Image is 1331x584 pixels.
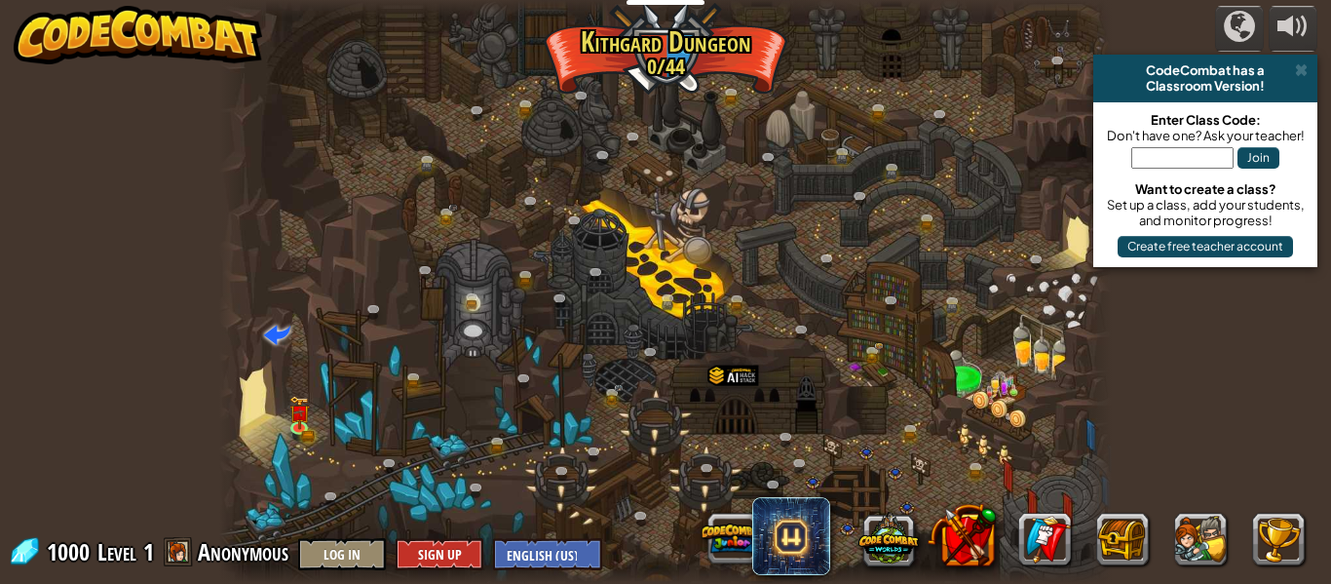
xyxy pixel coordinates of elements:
[143,536,154,567] span: 1
[1237,147,1279,169] button: Join
[298,538,386,570] button: Log In
[874,342,884,349] img: portrait.png
[1103,128,1308,143] div: Don't have one? Ask your teacher!
[1101,62,1310,78] div: CodeCombat has a
[14,6,263,64] img: CodeCombat - Learn how to code by playing a game
[1103,197,1308,228] div: Set up a class, add your students, and monitor progress!
[1118,236,1293,257] button: Create free teacher account
[47,536,95,567] span: 1000
[1215,6,1264,52] button: Campaigns
[396,538,483,570] button: Sign Up
[1103,181,1308,197] div: Want to create a class?
[614,385,624,392] img: portrait.png
[289,396,310,430] img: level-banner-unlock.png
[449,204,459,211] img: portrait.png
[1101,78,1310,94] div: Classroom Version!
[198,536,288,567] span: Anonymous
[293,409,305,417] img: portrait.png
[1269,6,1317,52] button: Adjust volume
[1103,112,1308,128] div: Enter Class Code:
[97,536,136,568] span: Level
